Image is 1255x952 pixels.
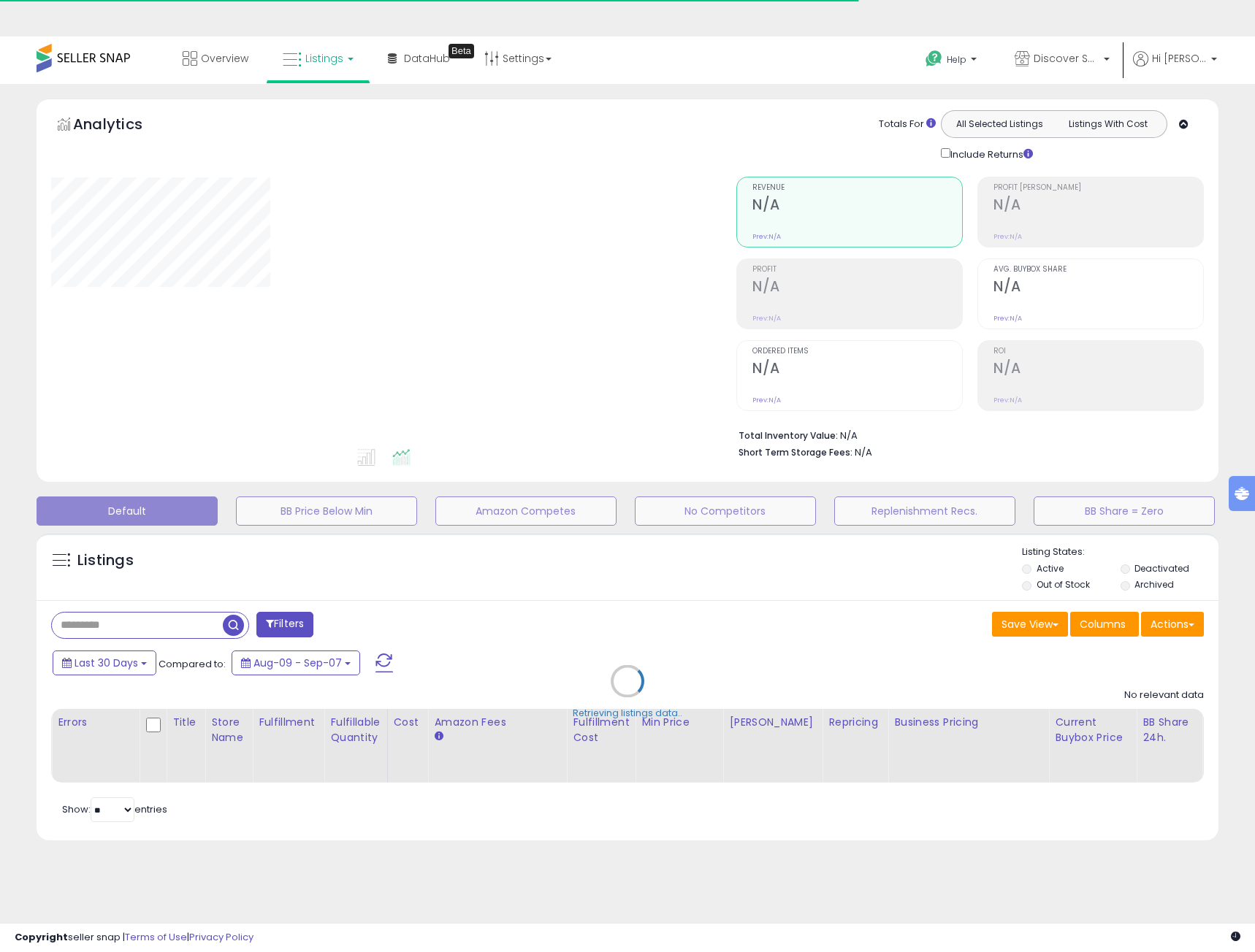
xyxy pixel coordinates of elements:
[993,348,1203,356] span: ROI
[1034,51,1099,66] span: Discover Savings
[930,145,1050,162] div: Include Returns
[879,118,936,131] div: Totals For
[752,184,962,192] span: Revenue
[1152,51,1207,66] span: Hi [PERSON_NAME]
[752,348,962,356] span: Ordered Items
[236,496,417,526] button: BB Price Below Min
[73,114,171,138] h5: Analytics
[914,39,991,84] a: Help
[993,360,1203,380] h2: N/A
[739,429,838,442] b: Total Inventory Value:
[993,266,1203,274] span: Avg. Buybox Share
[305,51,343,66] span: Listings
[993,196,1203,216] h2: N/A
[834,496,1015,526] button: Replenishment Recs.
[739,446,852,458] b: Short Term Storage Fees:
[435,496,617,526] button: Amazon Competes
[272,37,365,80] a: Listings
[37,496,218,526] button: Default
[752,266,962,274] span: Profit
[449,44,474,58] div: Tooltip anchor
[377,37,461,80] a: DataHub
[739,426,1193,443] li: N/A
[752,314,781,323] small: Prev: N/A
[752,196,962,216] h2: N/A
[993,184,1203,192] span: Profit [PERSON_NAME]
[1053,115,1162,134] button: Listings With Cost
[473,37,562,80] a: Settings
[993,278,1203,298] h2: N/A
[1133,51,1217,84] a: Hi [PERSON_NAME]
[635,496,816,526] button: No Competitors
[752,396,781,404] small: Prev: N/A
[993,314,1022,323] small: Prev: N/A
[404,51,450,66] span: DataHub
[945,115,1054,134] button: All Selected Listings
[947,53,966,66] span: Help
[752,232,781,241] small: Prev: N/A
[993,396,1022,404] small: Prev: N/A
[993,232,1022,241] small: Prev: N/A
[925,50,943,68] i: Get Help
[855,445,872,459] span: N/A
[573,707,682,720] div: Retrieving listings data..
[752,278,962,298] h2: N/A
[172,37,259,80] a: Overview
[752,360,962,380] h2: N/A
[1004,37,1121,84] a: Discover Savings
[201,51,248,66] span: Overview
[1034,496,1215,526] button: BB Share = Zero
